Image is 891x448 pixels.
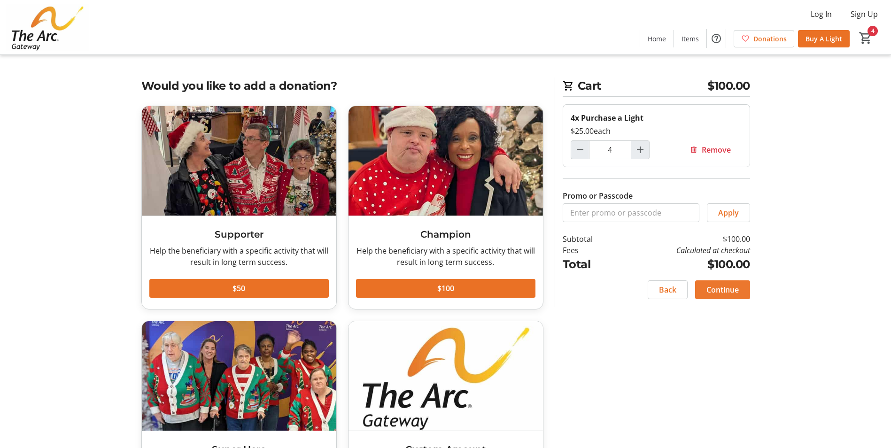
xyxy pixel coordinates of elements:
span: Remove [702,144,731,155]
h3: Champion [356,227,535,241]
input: Enter promo or passcode [563,203,699,222]
td: Total [563,256,617,273]
td: $100.00 [617,233,750,245]
button: Remove [678,140,742,159]
td: Subtotal [563,233,617,245]
a: Buy A Light [798,30,850,47]
button: Log In [803,7,839,22]
a: Donations [734,30,794,47]
h3: Supporter [149,227,329,241]
a: Items [674,30,706,47]
span: $100.00 [707,77,750,94]
img: Champion [349,106,543,216]
td: Calculated at checkout [617,245,750,256]
button: Sign Up [843,7,885,22]
span: Continue [706,284,739,295]
span: $100 [437,283,454,294]
h2: Cart [563,77,750,97]
img: Super Hero [142,321,336,431]
span: Items [682,34,699,44]
button: Increment by one [631,141,649,159]
span: Back [659,284,676,295]
div: $25.00 each [571,125,742,137]
a: Home [640,30,674,47]
span: Sign Up [851,8,878,20]
div: Help the beneficiary with a specific activity that will result in long term success. [149,245,329,268]
span: $50 [232,283,245,294]
span: Buy A Light [806,34,842,44]
span: Home [648,34,666,44]
td: Fees [563,245,617,256]
span: Log In [811,8,832,20]
span: Apply [718,207,739,218]
label: Promo or Passcode [563,190,633,201]
button: Decrement by one [571,141,589,159]
button: Continue [695,280,750,299]
button: Cart [857,30,874,46]
span: Donations [753,34,787,44]
button: Apply [707,203,750,222]
div: Help the beneficiary with a specific activity that will result in long term success. [356,245,535,268]
h2: Would you like to add a donation? [141,77,543,94]
div: 4x Purchase a Light [571,112,742,124]
button: Back [648,280,688,299]
td: $100.00 [617,256,750,273]
button: Help [707,29,726,48]
img: Supporter [142,106,336,216]
button: $100 [356,279,535,298]
img: The Arc Gateway 's Logo [6,4,89,51]
button: $50 [149,279,329,298]
input: Purchase a Light Quantity [589,140,631,159]
img: Custom Amount [349,321,543,431]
